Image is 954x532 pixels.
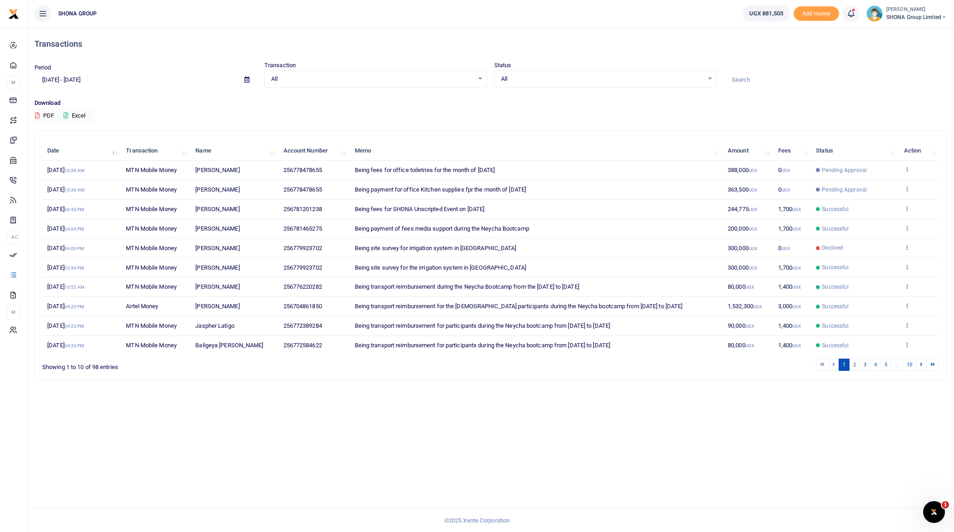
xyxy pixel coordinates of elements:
li: M [7,75,20,90]
a: profile-user [PERSON_NAME] SHONA Group Limited [866,5,947,22]
span: 256776220282 [283,283,322,290]
span: Successful [822,341,849,350]
span: MTN Mobile Money [126,225,177,232]
a: Add money [794,10,839,16]
span: MTN Mobile Money [126,245,177,251]
span: Successful [822,225,849,233]
iframe: Intercom live chat [923,501,945,523]
small: 10:36 AM [65,187,85,192]
small: UGX [792,227,801,232]
span: 256781465275 [283,225,322,232]
span: 256704861850 [283,303,322,310]
small: UGX [749,266,757,271]
span: 256778478655 [283,186,322,193]
span: 200,000 [728,225,757,232]
span: Pending Approval [822,166,867,174]
small: UGX [792,304,801,309]
span: Pending Approval [822,186,867,194]
input: select period [35,72,237,88]
th: Status: activate to sort column ascending [811,141,899,161]
span: 0 [778,167,790,173]
span: [DATE] [47,167,84,173]
li: Ac [7,230,20,245]
span: [DATE] [47,225,84,232]
p: Download [35,99,947,108]
span: 0 [778,245,790,251]
span: Being fees for office toiletries for the month of [DATE] [355,167,495,173]
span: 1,532,300 [728,303,762,310]
span: MTN Mobile Money [126,264,177,271]
a: UGX 881,503 [742,5,790,22]
small: UGX [792,324,801,329]
span: 363,500 [728,186,757,193]
th: Account Number: activate to sort column ascending [278,141,349,161]
span: Being transport reimbursement for the [DEMOGRAPHIC_DATA] participants during the Neycha bootcamp ... [355,303,683,310]
a: 4 [870,359,881,371]
span: 256772584622 [283,342,322,349]
h4: Transactions [35,39,947,49]
small: UGX [745,343,754,348]
th: Transaction: activate to sort column ascending [121,141,190,161]
small: 06:43 PM [65,207,84,212]
span: [PERSON_NAME] [195,225,239,232]
small: UGX [792,207,801,212]
small: UGX [792,266,801,271]
span: 256772389284 [283,322,322,329]
span: Being transport reimbursement during the Neycha Bootcamp from the [DATE] to [DATE] [355,283,579,290]
small: UGX [781,187,790,192]
span: Successful [822,283,849,291]
small: 10:52 AM [65,285,85,290]
span: 1,700 [778,264,801,271]
span: MTN Mobile Money [126,342,177,349]
th: Fees: activate to sort column ascending [773,141,811,161]
span: Being fees for SHONA Unscripted Event on [DATE] [355,206,485,212]
span: Successful [822,263,849,271]
span: [DATE] [47,186,84,193]
span: MTN Mobile Money [126,322,177,329]
span: All [271,74,474,84]
span: Being transport reimbursement for participants during the Neycha bootcamp from [DATE] to [DATE] [355,342,611,349]
span: UGX 881,503 [749,9,783,18]
li: M [7,305,20,320]
span: [PERSON_NAME] [195,167,239,173]
span: Successful [822,205,849,213]
span: [PERSON_NAME] [195,283,239,290]
span: MTN Mobile Money [126,283,177,290]
small: 04:04 PM [65,227,84,232]
a: 5 [880,359,891,371]
span: Successful [822,322,849,330]
small: UGX [749,246,757,251]
span: 300,000 [728,264,757,271]
small: 04:23 PM [65,324,84,329]
span: 80,000 [728,283,754,290]
span: [PERSON_NAME] [195,303,239,310]
span: 80,000 [728,342,754,349]
span: All [501,74,704,84]
span: 1,400 [778,342,801,349]
a: 3 [860,359,870,371]
small: 10:38 AM [65,168,85,173]
th: Memo: activate to sort column ascending [349,141,722,161]
a: 1 [839,359,850,371]
span: Being site survey for the irrigation system in [GEOGRAPHIC_DATA] [355,264,526,271]
span: 256779923702 [283,245,322,251]
label: Period [35,63,51,72]
span: 0 [778,186,790,193]
span: Airtel Money [126,303,158,310]
span: 3,000 [778,303,801,310]
span: Declined [822,244,843,252]
span: 1,700 [778,206,801,212]
span: [PERSON_NAME] [195,245,239,251]
small: UGX [749,168,757,173]
th: Action: activate to sort column ascending [899,141,939,161]
th: Amount: activate to sort column ascending [723,141,773,161]
small: UGX [749,187,757,192]
small: UGX [745,324,754,329]
span: MTN Mobile Money [126,206,177,212]
span: Baligeya [PERSON_NAME] [195,342,263,349]
small: UGX [781,246,790,251]
small: 04:23 PM [65,343,84,348]
div: Showing 1 to 10 of 98 entries [42,358,412,372]
span: Being payment for office Kitchen supplies fpr the month of [DATE] [355,186,527,193]
span: [DATE] [47,283,84,290]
